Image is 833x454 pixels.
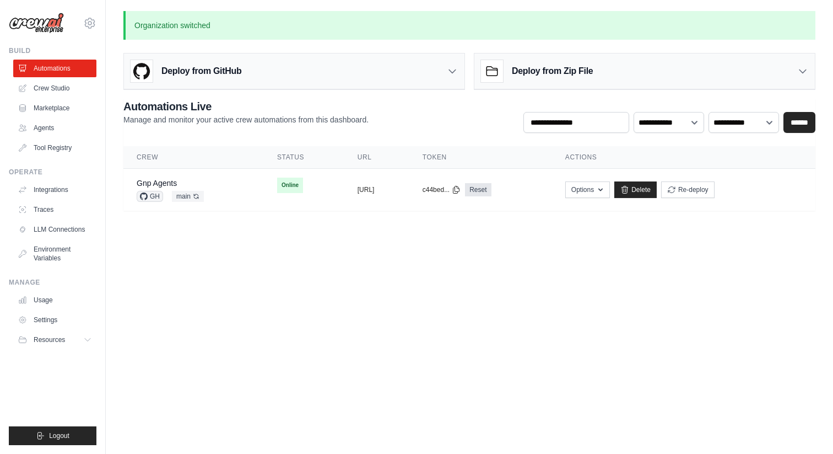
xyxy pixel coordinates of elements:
[13,311,96,329] a: Settings
[9,13,64,34] img: Logo
[13,99,96,117] a: Marketplace
[49,431,69,440] span: Logout
[123,99,369,114] h2: Automations Live
[13,181,96,199] a: Integrations
[423,185,461,194] button: c44bed...
[552,146,815,169] th: Actions
[137,179,177,188] a: Gnp Agents
[465,183,491,196] a: Reset
[13,241,96,267] a: Environment Variables
[34,335,65,344] span: Resources
[9,426,96,445] button: Logout
[123,11,815,40] p: Organization switched
[9,278,96,287] div: Manage
[264,146,344,169] th: Status
[172,191,204,202] span: main
[13,331,96,349] button: Resources
[137,191,163,202] span: GH
[123,114,369,125] p: Manage and monitor your active crew automations from this dashboard.
[13,119,96,137] a: Agents
[13,79,96,97] a: Crew Studio
[512,65,593,78] h3: Deploy from Zip File
[123,146,264,169] th: Crew
[9,46,96,55] div: Build
[344,146,409,169] th: URL
[161,65,241,78] h3: Deploy from GitHub
[13,60,96,77] a: Automations
[565,181,610,198] button: Options
[614,181,657,198] a: Delete
[9,168,96,177] div: Operate
[661,181,715,198] button: Re-deploy
[13,139,96,157] a: Tool Registry
[409,146,552,169] th: Token
[277,178,303,193] span: Online
[13,291,96,309] a: Usage
[13,201,96,218] a: Traces
[13,221,96,238] a: LLM Connections
[131,60,153,82] img: GitHub Logo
